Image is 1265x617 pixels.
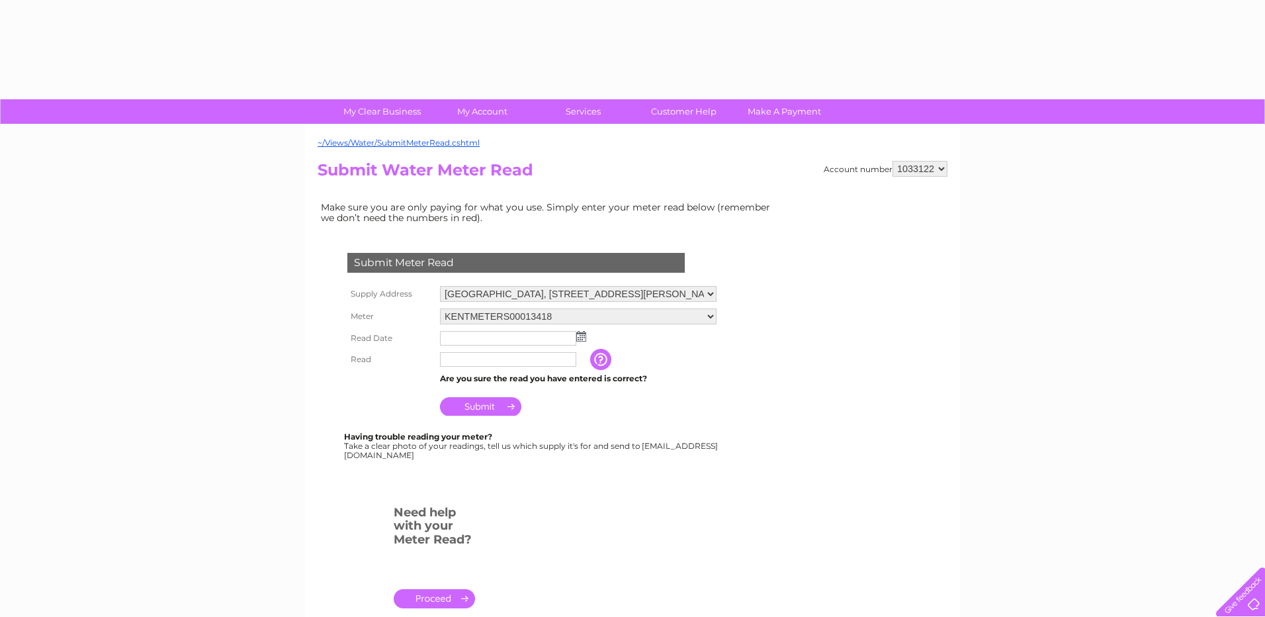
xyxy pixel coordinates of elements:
td: Are you sure the read you have entered is correct? [437,370,720,387]
a: My Account [428,99,537,124]
th: Meter [344,305,437,328]
th: Read Date [344,328,437,349]
b: Having trouble reading your meter? [344,432,492,442]
a: My Clear Business [327,99,437,124]
h3: Need help with your Meter Read? [394,503,475,553]
a: . [394,589,475,608]
td: Make sure you are only paying for what you use. Simply enter your meter read below (remember we d... [318,199,781,226]
th: Supply Address [344,283,437,305]
a: Customer Help [629,99,738,124]
input: Submit [440,397,521,416]
a: ~/Views/Water/SubmitMeterRead.cshtml [318,138,480,148]
div: Take a clear photo of your readings, tell us which supply it's for and send to [EMAIL_ADDRESS][DO... [344,432,720,459]
input: Information [590,349,614,370]
img: ... [576,331,586,342]
a: Make A Payment [730,99,839,124]
th: Read [344,349,437,370]
div: Submit Meter Read [347,253,685,273]
a: Services [529,99,638,124]
h2: Submit Water Meter Read [318,161,947,186]
div: Account number [824,161,947,177]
